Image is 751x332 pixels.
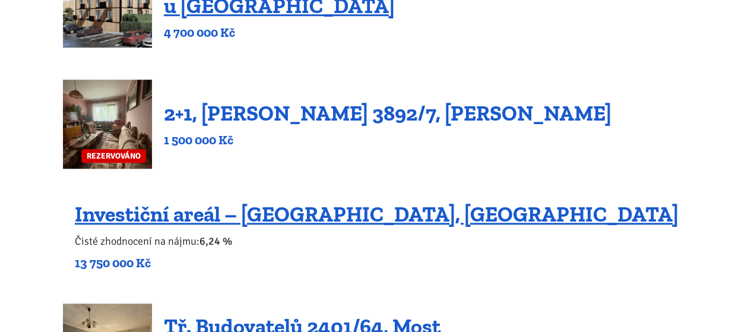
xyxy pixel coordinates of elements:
[63,80,152,169] a: REZERVOVÁNO
[75,233,679,249] p: Čisté zhodnocení na nájmu:
[75,201,679,227] a: Investiční areál – [GEOGRAPHIC_DATA], [GEOGRAPHIC_DATA]
[199,235,232,248] b: 6,24 %
[81,149,146,163] span: REZERVOVÁNO
[164,132,611,148] p: 1 500 000 Kč
[75,255,679,271] p: 13 750 000 Kč
[164,100,611,126] a: 2+1, [PERSON_NAME] 3892/7, [PERSON_NAME]
[164,24,688,41] p: 4 700 000 Kč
